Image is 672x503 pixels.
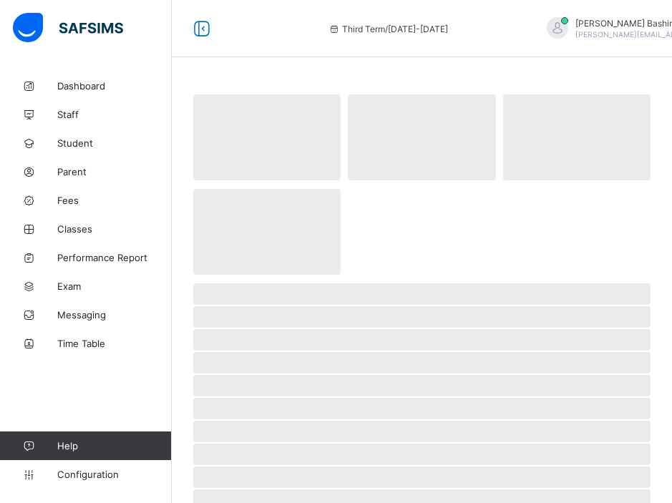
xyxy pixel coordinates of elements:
[193,329,651,351] span: ‌
[503,94,651,180] span: ‌
[13,13,123,43] img: safsims
[57,195,172,206] span: Fees
[57,338,172,349] span: Time Table
[193,444,651,465] span: ‌
[193,306,651,328] span: ‌
[193,352,651,373] span: ‌
[193,375,651,396] span: ‌
[193,398,651,419] span: ‌
[57,223,172,235] span: Classes
[57,280,172,292] span: Exam
[57,469,171,480] span: Configuration
[57,109,172,120] span: Staff
[57,440,171,451] span: Help
[57,166,172,177] span: Parent
[348,94,495,180] span: ‌
[193,283,651,305] span: ‌
[57,137,172,149] span: Student
[57,252,172,263] span: Performance Report
[193,467,651,488] span: ‌
[57,80,172,92] span: Dashboard
[328,24,448,34] span: session/term information
[57,309,172,321] span: Messaging
[193,189,341,275] span: ‌
[193,421,651,442] span: ‌
[193,94,341,180] span: ‌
